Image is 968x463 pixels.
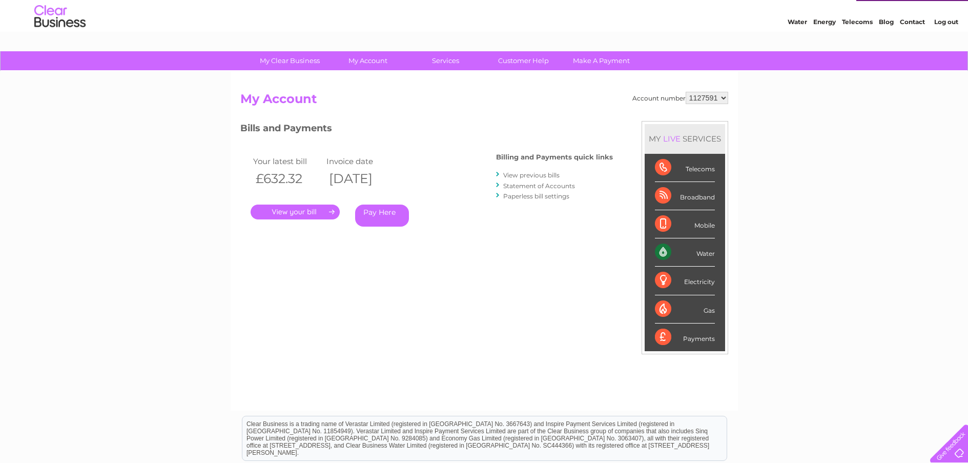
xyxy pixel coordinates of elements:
[655,324,715,351] div: Payments
[324,154,398,168] td: Invoice date
[900,44,925,51] a: Contact
[813,44,836,51] a: Energy
[251,205,340,219] a: .
[240,92,728,111] h2: My Account
[248,51,332,70] a: My Clear Business
[324,168,398,189] th: [DATE]
[325,51,410,70] a: My Account
[251,154,324,168] td: Your latest bill
[355,205,409,227] a: Pay Here
[655,238,715,267] div: Water
[559,51,644,70] a: Make A Payment
[655,267,715,295] div: Electricity
[34,27,86,58] img: logo.png
[251,168,324,189] th: £632.32
[775,5,846,18] a: 0333 014 3131
[788,44,807,51] a: Water
[655,295,715,324] div: Gas
[879,44,894,51] a: Blog
[655,210,715,238] div: Mobile
[655,154,715,182] div: Telecoms
[842,44,873,51] a: Telecoms
[503,192,569,200] a: Paperless bill settings
[661,134,683,144] div: LIVE
[503,171,560,179] a: View previous bills
[481,51,566,70] a: Customer Help
[934,44,958,51] a: Log out
[242,6,727,50] div: Clear Business is a trading name of Verastar Limited (registered in [GEOGRAPHIC_DATA] No. 3667643...
[240,121,613,139] h3: Bills and Payments
[403,51,488,70] a: Services
[645,124,725,153] div: MY SERVICES
[632,92,728,104] div: Account number
[655,182,715,210] div: Broadband
[503,182,575,190] a: Statement of Accounts
[496,153,613,161] h4: Billing and Payments quick links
